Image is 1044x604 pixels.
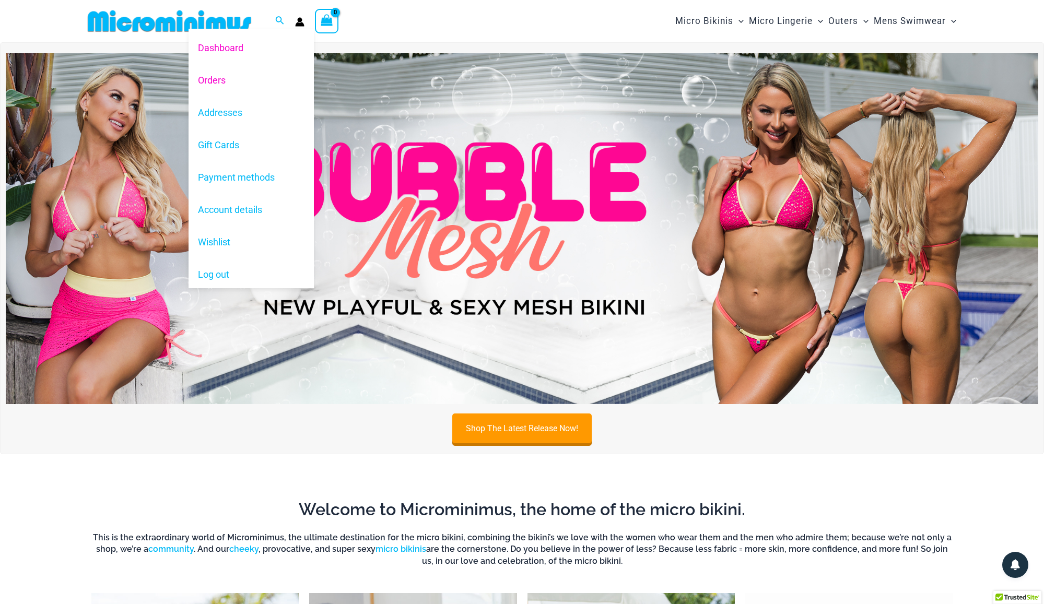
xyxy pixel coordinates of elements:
a: Account details [189,194,314,226]
a: community [148,544,194,554]
a: Addresses [189,97,314,129]
img: MM SHOP LOGO FLAT [84,9,255,33]
nav: Site Navigation [671,4,961,39]
a: Log out [189,258,314,291]
span: Menu Toggle [946,8,956,34]
span: Menu Toggle [858,8,869,34]
a: Search icon link [275,15,285,28]
a: Dashboard [189,31,314,64]
span: Menu Toggle [733,8,744,34]
h2: Welcome to Microminimus, the home of the micro bikini. [91,499,953,520]
h6: This is the extraordinary world of Microminimus, the ultimate destination for the micro bikini, c... [91,532,953,567]
a: Wishlist [189,226,314,258]
span: Menu Toggle [813,8,823,34]
a: OutersMenu ToggleMenu Toggle [826,5,871,37]
a: Gift Cards [189,129,314,161]
a: Payment methods [189,161,314,194]
a: Micro BikinisMenu ToggleMenu Toggle [673,5,746,37]
a: View Shopping Cart, empty [315,9,339,33]
a: Shop The Latest Release Now! [452,413,592,443]
span: Micro Lingerie [749,8,813,34]
span: Mens Swimwear [874,8,946,34]
span: Micro Bikinis [675,8,733,34]
a: cheeky [229,544,259,554]
a: micro bikinis [376,544,426,554]
a: Orders [189,64,314,96]
img: Bubble Mesh Highlight Pink [6,53,1038,404]
a: Mens SwimwearMenu ToggleMenu Toggle [871,5,959,37]
span: Outers [828,8,858,34]
a: Account icon link [295,17,304,27]
a: Micro LingerieMenu ToggleMenu Toggle [746,5,826,37]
